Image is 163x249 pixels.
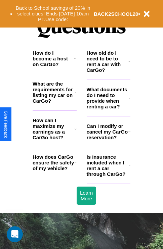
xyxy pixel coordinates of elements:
iframe: Intercom live chat [7,226,23,242]
h3: How old do I need to be to rent a car with CarGo? [87,50,129,73]
h3: Can I modify or cancel my CarGo reservation? [87,123,128,140]
h3: How do I become a host on CarGo? [33,50,74,67]
h3: How does CarGo ensure the safety of my vehicle? [33,154,75,171]
h3: Is insurance included when I rent a car through CarGo? [87,154,129,177]
b: BACK2SCHOOL20 [94,11,138,17]
div: Give Feedback [3,111,8,138]
h3: What are the requirements for listing my car on CarGo? [33,81,75,104]
h3: What documents do I need to provide when renting a car? [87,87,129,109]
button: Back to School savings of 20% in select cities! Ends [DATE] 10am PT.Use code: [12,3,94,24]
h3: How can I maximize my earnings as a CarGo host? [33,117,75,140]
button: Learn More [77,187,96,205]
